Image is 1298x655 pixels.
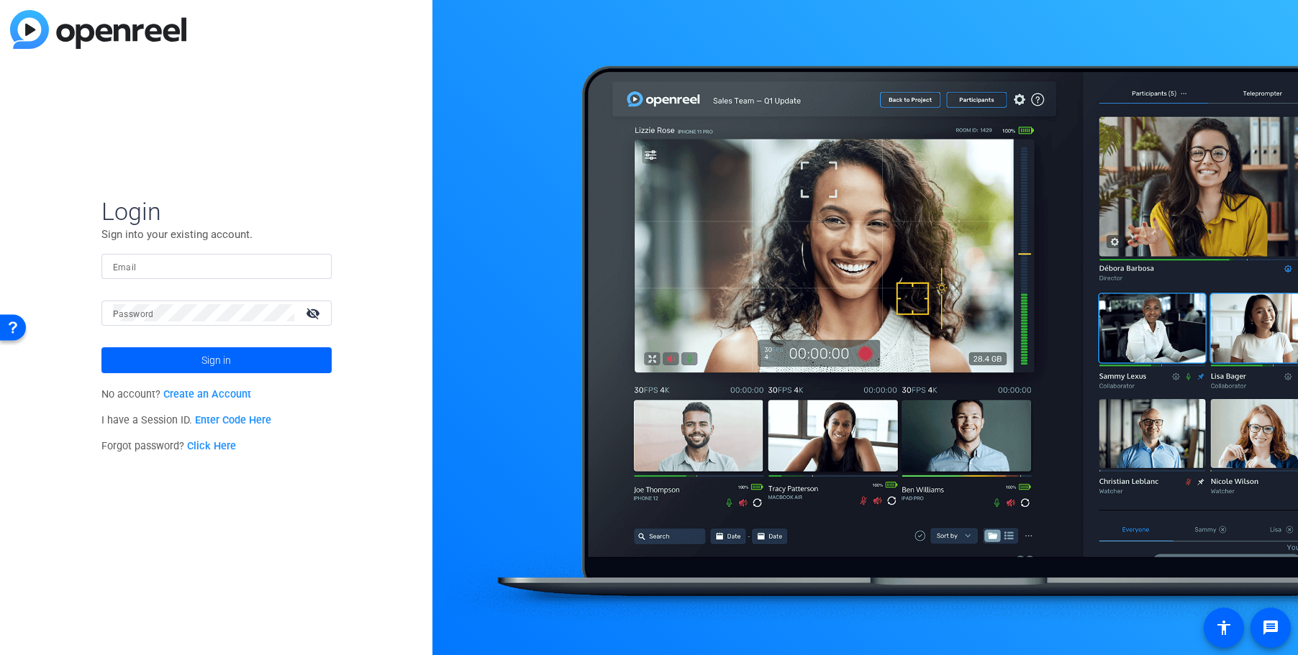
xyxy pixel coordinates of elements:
[10,10,186,49] img: blue-gradient.svg
[1262,619,1279,636] mat-icon: message
[163,388,251,400] a: Create an Account
[101,347,332,373] button: Sign in
[297,303,332,324] mat-icon: visibility_off
[1215,619,1233,636] mat-icon: accessibility
[187,440,236,452] a: Click Here
[101,388,252,400] span: No account?
[195,414,271,426] a: Enter Code Here
[113,257,320,275] input: Enter Email Address
[101,196,332,226] span: Login
[113,309,154,319] mat-label: Password
[101,440,237,452] span: Forgot password?
[201,342,231,378] span: Sign in
[101,226,332,242] p: Sign into your existing account.
[101,414,272,426] span: I have a Session ID.
[113,262,137,272] mat-label: Email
